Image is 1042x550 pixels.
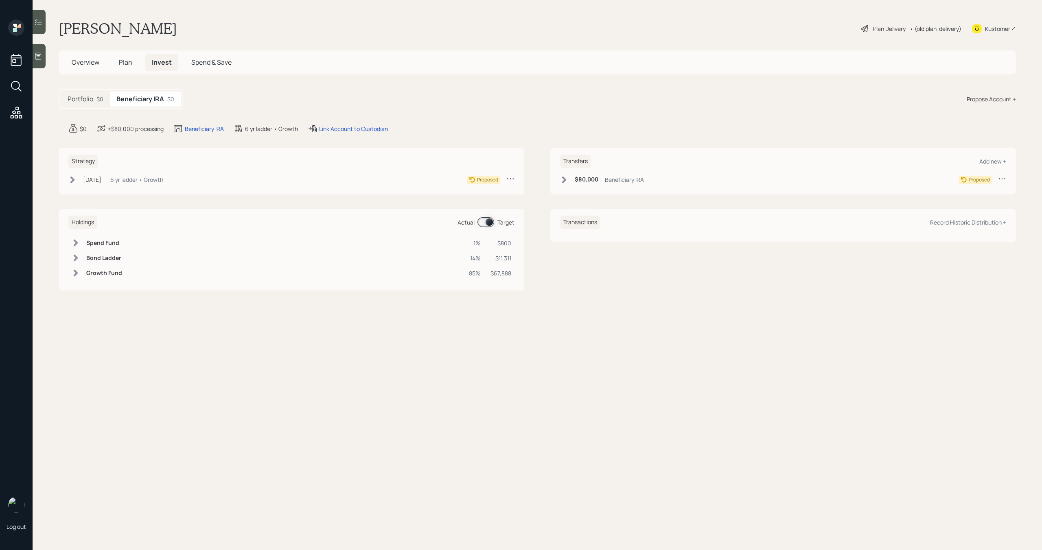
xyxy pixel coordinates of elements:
span: Overview [72,58,99,67]
div: • (old plan-delivery) [910,24,961,33]
div: $0 [80,124,87,133]
div: 1% [469,239,481,247]
span: Spend & Save [191,58,232,67]
h6: Spend Fund [86,240,122,247]
h6: Strategy [68,155,98,168]
div: +$80,000 processing [108,124,164,133]
h5: Portfolio [68,95,93,103]
div: $67,888 [490,269,511,277]
div: $0 [96,95,103,103]
div: Plan Delivery [873,24,906,33]
h6: Bond Ladder [86,255,122,262]
div: Link Account to Custodian [319,124,388,133]
div: Proposed [477,176,498,183]
h6: $80,000 [575,176,598,183]
div: 6 yr ladder • Growth [110,175,163,184]
div: Beneficiary IRA [605,175,644,184]
div: Log out [7,523,26,530]
h6: Transactions [560,216,600,229]
div: $800 [490,239,511,247]
div: 85% [469,269,481,277]
h6: Transfers [560,155,591,168]
span: Plan [119,58,132,67]
div: Target [497,218,514,227]
div: Record Historic Distribution + [930,218,1006,226]
span: Invest [152,58,172,67]
div: Beneficiary IRA [185,124,224,133]
div: Proposed [969,176,990,183]
div: Actual [458,218,475,227]
h6: Holdings [68,216,97,229]
div: $0 [167,95,174,103]
img: michael-russo-headshot.png [8,497,24,513]
h6: Growth Fund [86,270,122,277]
div: Propose Account + [967,95,1016,103]
div: Add new + [979,157,1006,165]
h1: [PERSON_NAME] [59,20,177,37]
h5: Beneficiary IRA [116,95,164,103]
div: $11,311 [490,254,511,262]
div: Kustomer [985,24,1010,33]
div: 6 yr ladder • Growth [245,124,298,133]
div: 14% [469,254,481,262]
div: [DATE] [83,175,101,184]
